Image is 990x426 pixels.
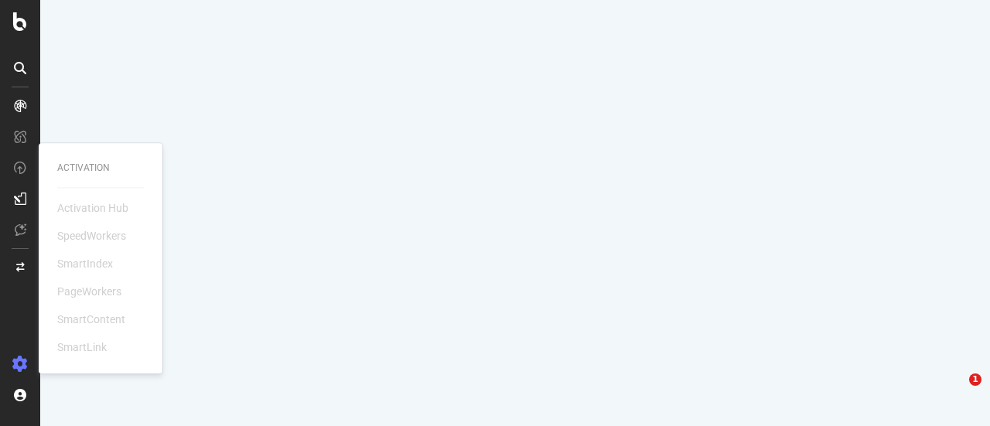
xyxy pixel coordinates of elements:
div: SmartIndex [57,256,113,271]
span: 1 [969,373,981,386]
div: SpeedWorkers [57,228,126,244]
div: Activation [57,162,144,175]
div: SmartContent [57,312,125,327]
div: SmartLink [57,339,107,355]
div: Activation Hub [57,200,128,216]
div: PageWorkers [57,284,121,299]
iframe: Intercom live chat [937,373,975,411]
